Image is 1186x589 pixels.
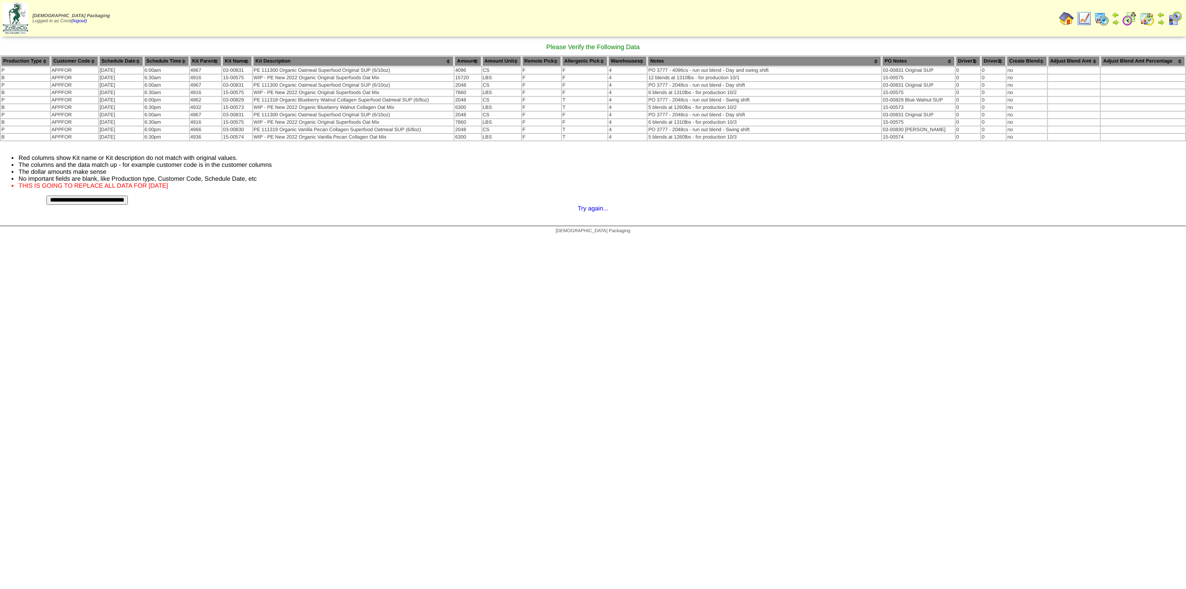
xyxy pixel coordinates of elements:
td: B [1,104,50,111]
td: PE 111318 Organic Blueberry Walnut Collagen Superfood Oatmeal SUP (6/8oz) [253,97,454,103]
td: PE 111319 Organic Vanilla Pecan Collagen Superfood Oatmeal SUP (6/8oz) [253,127,454,133]
td: 6300 [454,134,481,140]
td: 0 [956,112,980,118]
td: F [562,67,607,74]
td: 4 [608,104,647,111]
td: B [1,75,50,81]
img: arrowright.gif [1157,19,1165,26]
td: 0 [981,97,1006,103]
td: 6:30am [144,75,189,81]
td: F [522,89,561,96]
th: Kit Description [253,56,454,66]
td: APPFOR [51,119,98,126]
td: 03-00831 Original SUP [882,82,955,89]
td: 4 [608,89,647,96]
td: 0 [956,89,980,96]
td: 6:00am [144,82,189,89]
td: CS [482,112,521,118]
td: [DATE] [99,97,143,103]
th: Notes [648,56,881,66]
td: APPFOR [51,134,98,140]
td: 6300 [454,104,481,111]
td: LBS [482,134,521,140]
td: 0 [956,67,980,74]
td: LBS [482,89,521,96]
td: 6 blends at 1310lbs - for production 10/3 [648,119,881,126]
td: WIP - PE New 2022 Organic Original Superfoods Oat Mix [253,75,454,81]
td: PO 3777 - 2048cs - run out blend - Swing shift [648,97,881,103]
li: THIS IS GOING TO REPLACE ALL DATA FOR [DATE] [19,182,1186,189]
td: 03-00830 [222,127,252,133]
td: 4 [608,119,647,126]
li: The dollar amounts make sense [19,168,1186,175]
td: P [1,127,50,133]
td: F [562,119,607,126]
td: CS [482,82,521,89]
th: Adjust Blend Amt Percentage [1101,56,1185,66]
td: 6:00pm [144,97,189,103]
th: Adjust Blend Amt [1048,56,1100,66]
td: APPFOR [51,127,98,133]
td: F [522,75,561,81]
td: 0 [981,104,1006,111]
td: 15-00574 [222,134,252,140]
td: 0 [981,82,1006,89]
td: B [1,89,50,96]
a: (logout) [71,19,87,24]
td: 15-00575 [222,75,252,81]
th: Schedule Date [99,56,143,66]
td: APPFOR [51,104,98,111]
td: 15-00574 [882,134,955,140]
td: F [522,82,561,89]
td: 03-00831 Original SUP [882,112,955,118]
th: Warehouses [608,56,647,66]
td: PE 111300 Organic Oatmeal Superfood Original SUP (6/10oz) [253,67,454,74]
td: 4 [608,67,647,74]
td: 0 [981,112,1006,118]
li: The columns and the data match up - for example customer code is in the customer columns [19,161,1186,168]
td: 4 [608,134,647,140]
td: 5 blends at 1260lbs - for production 10/2 [648,104,881,111]
td: 4096 [454,67,481,74]
td: 0 [956,119,980,126]
td: [DATE] [99,127,143,133]
td: CS [482,97,521,103]
td: 4916 [190,119,222,126]
li: Red columns show Kit name or Kit description do not match with original values. [19,154,1186,161]
td: LBS [482,75,521,81]
img: calendarblend.gif [1122,11,1137,26]
td: 2048 [454,97,481,103]
td: 4 [608,127,647,133]
td: 7860 [454,89,481,96]
td: 4 [608,97,647,103]
td: 5 blends at 1260lbs - for production 10/3 [648,134,881,140]
th: Schedule Time [144,56,189,66]
td: 03-00831 [222,82,252,89]
td: 15-00575 [882,119,955,126]
td: 15-00575 [882,75,955,81]
td: 4 [608,82,647,89]
td: APPFOR [51,82,98,89]
td: 0 [981,127,1006,133]
td: 6:30am [144,89,189,96]
th: Driver1 [956,56,980,66]
td: F [522,67,561,74]
td: [DATE] [99,112,143,118]
img: line_graph.gif [1077,11,1091,26]
td: no [1007,75,1047,81]
td: APPFOR [51,89,98,96]
td: P [1,97,50,103]
td: 0 [956,82,980,89]
td: LBS [482,119,521,126]
td: T [562,97,607,103]
td: 0 [981,75,1006,81]
td: [DATE] [99,119,143,126]
td: 6:30pm [144,134,189,140]
td: P [1,67,50,74]
td: 15720 [454,75,481,81]
td: CS [482,67,521,74]
td: APPFOR [51,67,98,74]
td: 7860 [454,119,481,126]
th: Driver2 [981,56,1006,66]
td: [DATE] [99,82,143,89]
